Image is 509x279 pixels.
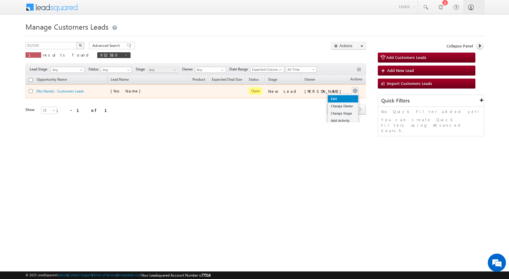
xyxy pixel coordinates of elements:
span: [No Name] [111,88,144,93]
div: Minimize live chat window [99,3,114,18]
span: prev [327,104,338,115]
span: next [355,104,366,115]
a: Change Owner [328,102,358,110]
span: Open [249,87,262,95]
a: next [355,105,366,115]
p: No Quick Filter added yet! [381,109,481,114]
span: Lead Stage [30,67,50,72]
span: Date Range [229,67,250,72]
a: Contact Support [68,273,92,277]
button: Actions [331,42,366,50]
a: About [58,273,67,277]
a: Show All Items [218,67,225,73]
a: prev [327,105,338,115]
span: Import Customers Leads [387,81,432,86]
span: All Time [286,67,315,72]
span: Actions [347,76,365,84]
span: Advanced Search [92,43,122,48]
span: 1 [28,52,38,57]
span: Any [148,67,176,73]
span: Any [51,67,82,73]
em: Start Chat [82,186,110,194]
img: Search [79,44,82,47]
span: Lead Name [108,76,132,84]
span: Owner [304,77,315,82]
a: Expected Deal Size [209,76,245,84]
span: Product [192,77,205,82]
a: [No Name] - Customers Leads [36,89,84,93]
input: Type to Search [195,67,226,73]
img: d_60004797649_company_0_60004797649 [10,32,25,40]
span: Opportunity Name [37,77,67,82]
a: Status [246,76,262,84]
a: Stage [265,76,280,84]
a: Opportunity Name [34,76,70,84]
span: results found [43,52,91,57]
span: Stage [136,67,147,72]
textarea: Type your message and hit 'Enter' [8,56,111,181]
div: Show [25,107,36,112]
p: You can create Quick Filters using Advanced Search. [381,117,481,133]
span: © 2025 LeadSquared | | | | | [25,272,211,278]
div: [PERSON_NAME] [304,89,344,94]
span: Any [101,67,130,73]
a: Acceptable Use [118,273,141,277]
a: Any [147,67,178,73]
a: Any [51,67,85,73]
a: Edit [328,95,358,102]
div: Chat with us now [32,32,102,40]
span: Expected Deal Size [212,77,242,82]
span: Your Leadsquared Account Number is [141,273,211,277]
a: 25 [41,107,57,114]
span: Expected Closure Date [251,67,282,72]
span: Manage Customers Leads [25,22,108,31]
div: 1 - 1 of 1 [56,107,114,114]
span: 25 [42,108,58,113]
a: All Time [286,67,317,73]
span: 77516 [201,273,211,277]
span: Add Customers Leads [386,55,426,60]
span: Stage [268,77,277,82]
span: Owner [182,67,195,72]
a: Change Stage [328,110,358,117]
span: Add New Lead [387,68,414,73]
a: Terms of Service [93,273,117,277]
span: Status [88,67,101,72]
input: Check all records [29,78,33,82]
span: Collapse Panel [447,43,473,49]
a: Expected Closure Date [250,67,284,73]
div: New Lead [268,89,298,94]
a: Add Activity [328,117,358,124]
span: 952580 [100,52,121,57]
div: Quick Filters [378,95,484,107]
a: Any [101,67,132,73]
